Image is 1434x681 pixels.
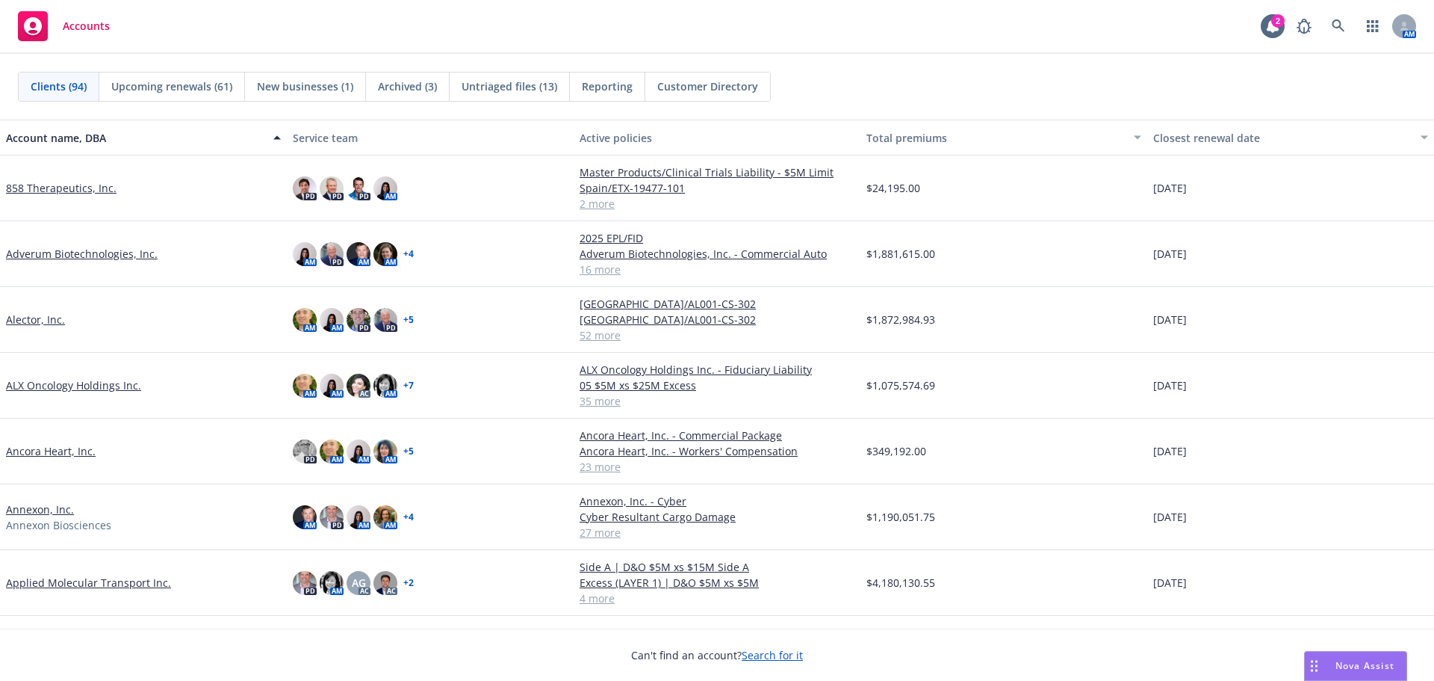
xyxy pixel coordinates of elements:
[347,440,370,463] img: photo
[580,180,854,196] a: Spain/ETX-19477-101
[293,505,317,529] img: photo
[1153,443,1187,459] span: [DATE]
[574,120,860,155] button: Active policies
[293,176,317,200] img: photo
[1304,651,1407,681] button: Nova Assist
[580,625,854,641] a: [GEOGRAPHIC_DATA]/PEAK-1
[866,130,1125,146] div: Total premiums
[580,246,854,262] a: Adverum Biotechnologies, Inc. - Commercial Auto
[373,374,397,398] img: photo
[347,374,370,398] img: photo
[580,327,854,343] a: 52 more
[580,525,854,540] a: 27 more
[580,493,854,509] a: Annexon, Inc. - Cyber
[31,78,87,94] span: Clients (94)
[580,591,854,606] a: 4 more
[373,440,397,463] img: photo
[293,130,568,146] div: Service team
[1153,378,1187,393] span: [DATE]
[347,308,370,332] img: photo
[580,196,854,212] a: 2 more
[347,505,370,529] img: photo
[580,509,854,525] a: Cyber Resultant Cargo Damage
[373,571,397,595] img: photo
[1289,11,1319,41] a: Report a Bug
[1153,509,1187,525] span: [DATE]
[6,312,65,327] a: Alector, Inc.
[378,78,437,94] span: Archived (3)
[6,443,96,459] a: Ancora Heart, Inc.
[320,571,344,595] img: photo
[1147,120,1434,155] button: Closest renewal date
[1153,312,1187,327] span: [DATE]
[403,513,414,522] a: + 4
[373,176,397,200] img: photo
[6,575,171,591] a: Applied Molecular Transport Inc.
[293,440,317,463] img: photo
[403,447,414,456] a: + 5
[320,374,344,398] img: photo
[347,176,370,200] img: photo
[403,315,414,324] a: + 5
[257,78,353,94] span: New businesses (1)
[580,393,854,409] a: 35 more
[657,78,758,94] span: Customer Directory
[1305,652,1323,680] div: Drag to move
[320,440,344,463] img: photo
[403,250,414,259] a: + 4
[403,381,414,390] a: + 7
[320,505,344,529] img: photo
[6,378,141,393] a: ALX Oncology Holdings Inc.
[6,517,111,533] span: Annexon Biosciences
[1153,246,1187,262] span: [DATE]
[373,242,397,266] img: photo
[1358,11,1388,41] a: Switch app
[1153,180,1187,196] span: [DATE]
[320,308,344,332] img: photo
[293,374,317,398] img: photo
[1153,575,1187,591] span: [DATE]
[742,648,803,662] a: Search for it
[320,242,344,266] img: photo
[293,308,317,332] img: photo
[1335,659,1394,672] span: Nova Assist
[580,362,854,378] a: ALX Oncology Holdings Inc. - Fiduciary Liability
[580,312,854,327] a: [GEOGRAPHIC_DATA]/AL001-CS-302
[580,164,854,180] a: Master Products/Clinical Trials Liability - $5M Limit
[866,246,935,262] span: $1,881,615.00
[63,20,110,32] span: Accounts
[580,296,854,312] a: [GEOGRAPHIC_DATA]/AL001-CS-302
[373,505,397,529] img: photo
[111,78,232,94] span: Upcoming renewals (61)
[1323,11,1353,41] a: Search
[631,647,803,663] span: Can't find an account?
[580,459,854,475] a: 23 more
[1153,130,1412,146] div: Closest renewal date
[6,246,158,262] a: Adverum Biotechnologies, Inc.
[1271,14,1285,28] div: 2
[6,502,74,517] a: Annexon, Inc.
[6,180,117,196] a: 858 Therapeutics, Inc.
[866,509,935,525] span: $1,190,051.75
[287,120,574,155] button: Service team
[580,575,854,591] a: Excess (LAYER 1) | D&O $5M xs $5M
[580,262,854,277] a: 16 more
[293,571,317,595] img: photo
[6,130,264,146] div: Account name, DBA
[580,559,854,575] a: Side A | D&O $5M xs $15M Side A
[373,308,397,332] img: photo
[866,378,935,393] span: $1,075,574.69
[352,575,366,591] span: AG
[580,230,854,246] a: 2025 EPL/FID
[293,242,317,266] img: photo
[580,130,854,146] div: Active policies
[582,78,633,94] span: Reporting
[580,428,854,443] a: Ancora Heart, Inc. - Commercial Package
[860,120,1147,155] button: Total premiums
[320,176,344,200] img: photo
